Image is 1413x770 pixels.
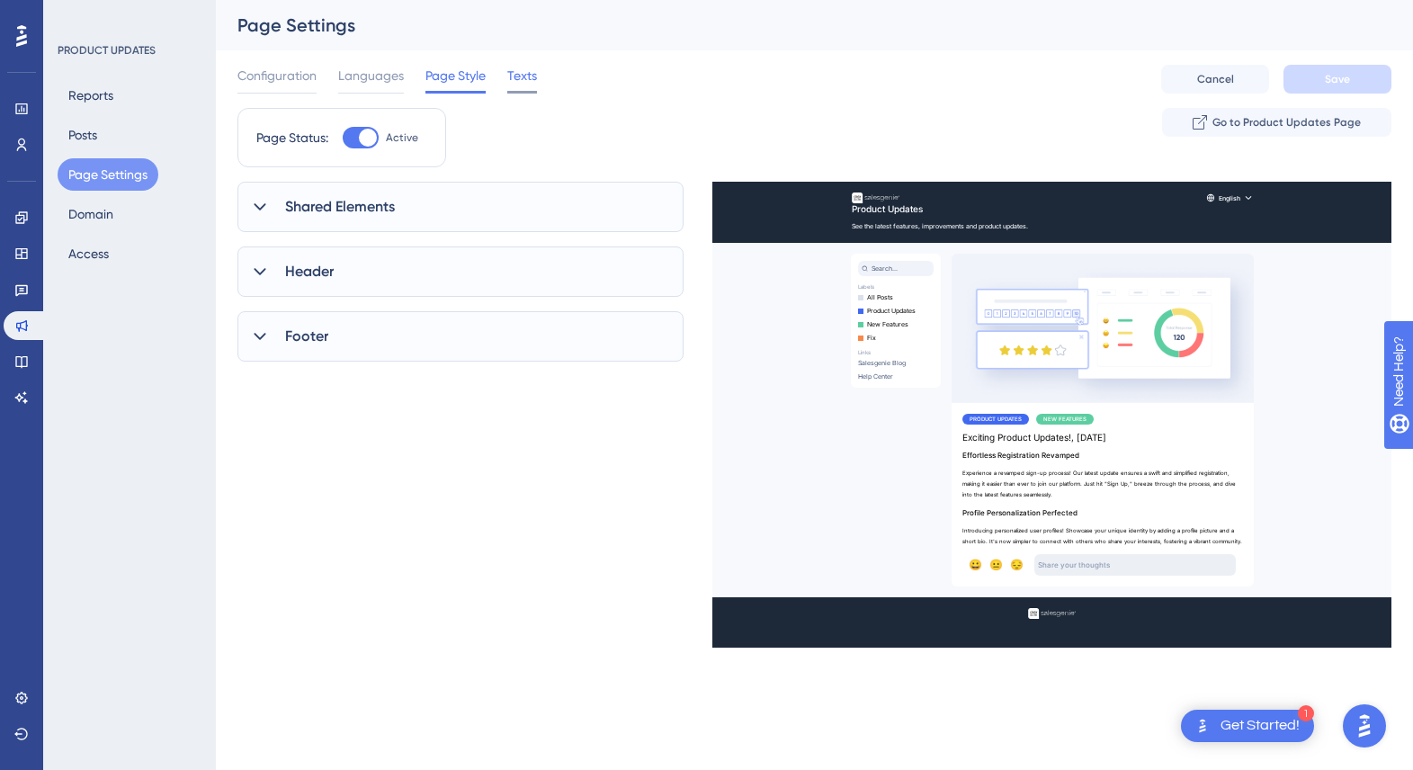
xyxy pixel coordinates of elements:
[58,158,158,191] button: Page Settings
[507,65,537,86] span: Texts
[237,65,317,86] span: Configuration
[285,196,395,218] span: Shared Elements
[425,65,486,86] span: Page Style
[1192,715,1213,737] img: launcher-image-alternative-text
[338,65,404,86] span: Languages
[1298,705,1314,721] div: 1
[58,237,120,270] button: Access
[1212,115,1361,130] span: Go to Product Updates Page
[1337,699,1391,753] iframe: UserGuiding AI Assistant Launcher
[42,4,112,26] span: Need Help?
[1162,108,1391,137] button: Go to Product Updates Page
[1283,65,1391,94] button: Save
[386,130,418,145] span: Active
[58,119,108,151] button: Posts
[285,326,328,347] span: Footer
[1181,710,1314,742] div: Open Get Started! checklist, remaining modules: 1
[58,198,124,230] button: Domain
[1221,716,1300,736] div: Get Started!
[1161,65,1269,94] button: Cancel
[256,127,328,148] div: Page Status:
[58,43,156,58] div: PRODUCT UPDATES
[237,13,1346,38] div: Page Settings
[58,79,124,112] button: Reports
[1325,72,1350,86] span: Save
[285,261,334,282] span: Header
[1197,72,1234,86] span: Cancel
